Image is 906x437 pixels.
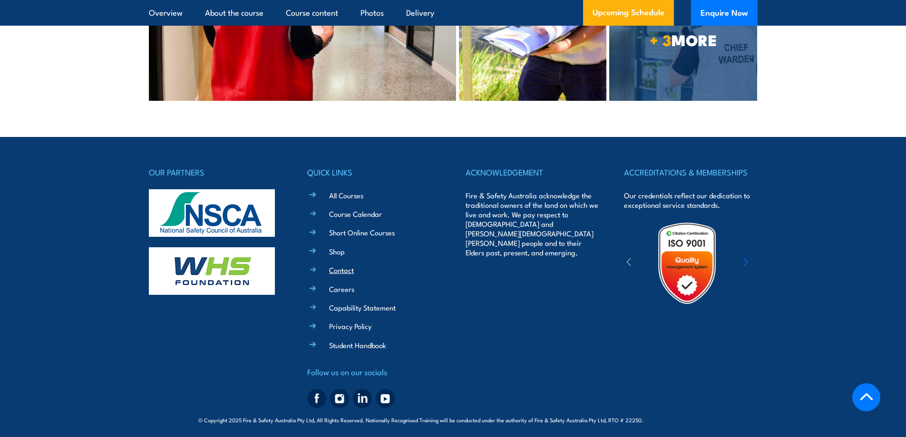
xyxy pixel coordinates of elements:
img: nsca-logo-footer [149,189,275,237]
a: Shop [329,246,345,256]
span: MORE [609,33,757,46]
h4: OUR PARTNERS [149,165,282,179]
p: Our credentials reflect our dedication to exceptional service standards. [624,191,757,210]
img: whs-logo-footer [149,247,275,295]
a: Contact [329,265,354,275]
a: Short Online Courses [329,227,395,237]
a: Careers [329,284,354,294]
p: Fire & Safety Australia acknowledge the traditional owners of the land on which we live and work.... [466,191,599,257]
a: Capability Statement [329,302,396,312]
h4: ACKNOWLEDGEMENT [466,165,599,179]
h4: QUICK LINKS [307,165,440,179]
h4: Follow us on our socials [307,365,440,379]
strong: + 3 [650,28,672,51]
a: Course Calendar [329,209,382,219]
h4: ACCREDITATIONS & MEMBERSHIPS [624,165,757,179]
img: ewpa-logo [729,247,812,280]
img: Untitled design (19) [645,222,729,305]
a: Student Handbook [329,340,386,350]
a: Privacy Policy [329,321,371,331]
a: KND Digital [674,415,708,424]
a: All Courses [329,190,363,200]
span: © Copyright 2025 Fire & Safety Australia Pty Ltd, All Rights Reserved. Nationally Recognised Trai... [198,415,708,424]
span: Site: [654,416,708,424]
